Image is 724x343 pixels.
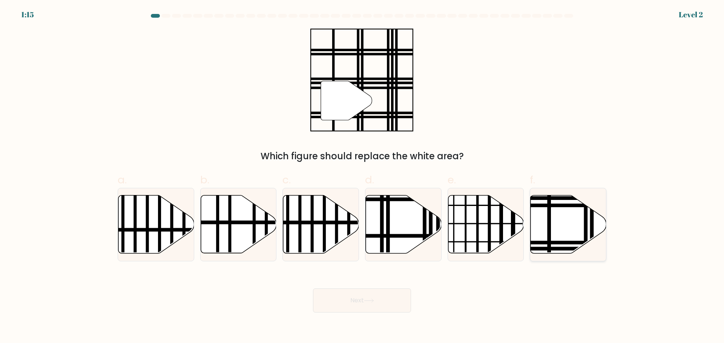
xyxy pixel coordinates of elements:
button: Next [313,288,411,313]
div: Which figure should replace the white area? [122,149,602,163]
div: 1:15 [21,9,34,20]
span: a. [118,172,127,187]
span: c. [282,172,291,187]
div: Level 2 [679,9,703,20]
g: " [321,81,372,120]
span: f. [530,172,535,187]
span: e. [448,172,456,187]
span: b. [200,172,209,187]
span: d. [365,172,374,187]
